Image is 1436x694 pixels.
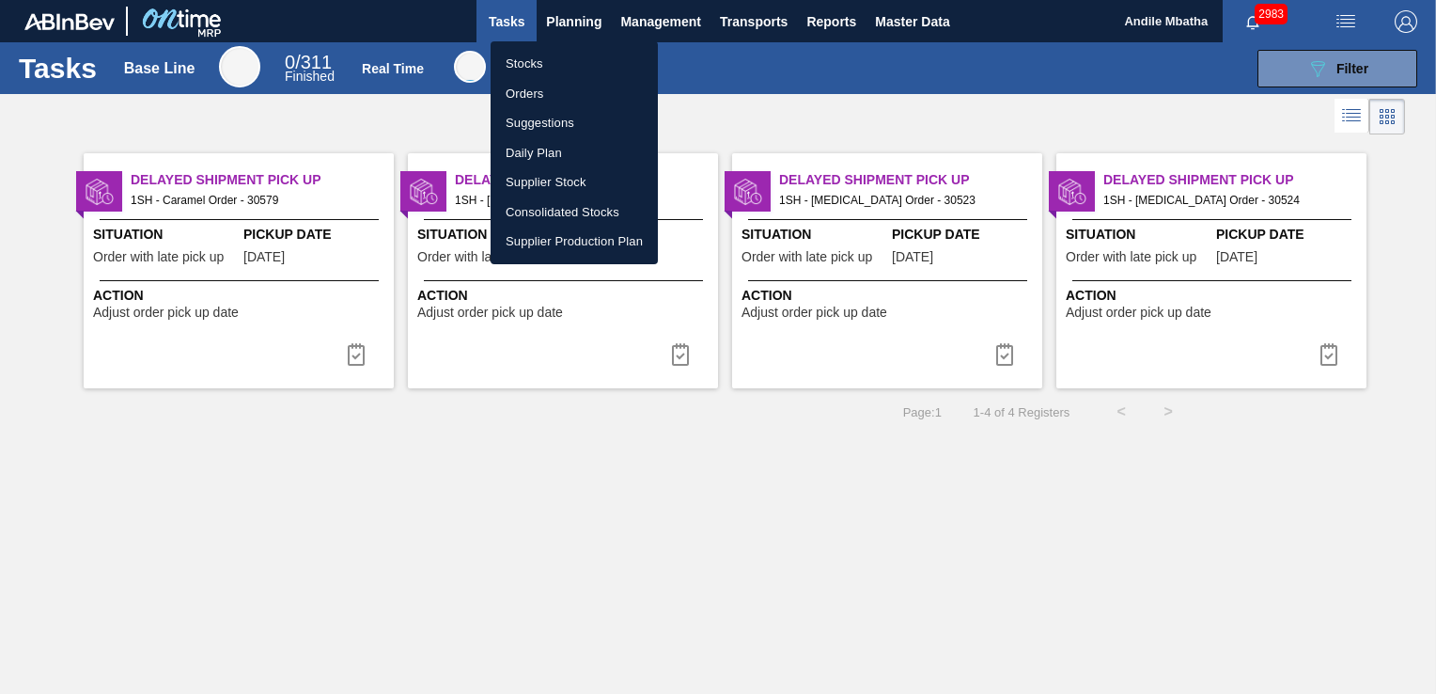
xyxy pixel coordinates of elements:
a: Orders [491,79,658,109]
a: Daily Plan [491,138,658,168]
a: Supplier Production Plan [491,227,658,257]
a: Supplier Stock [491,167,658,197]
a: Stocks [491,49,658,79]
a: Consolidated Stocks [491,197,658,228]
a: Suggestions [491,108,658,138]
